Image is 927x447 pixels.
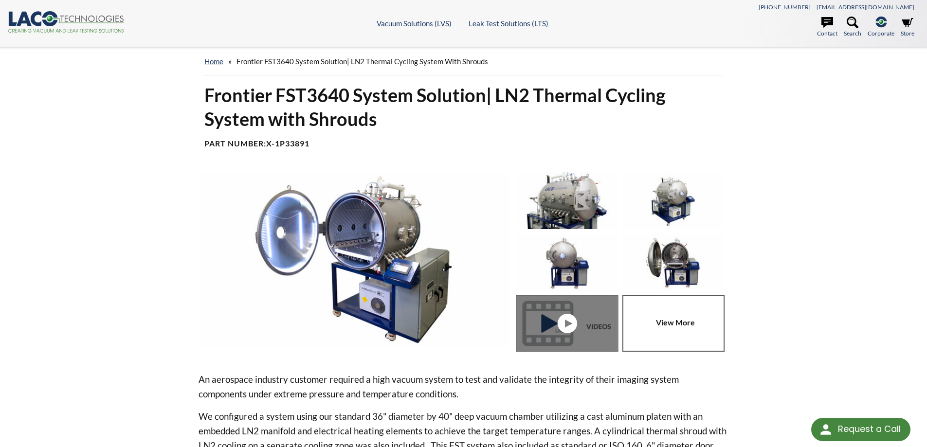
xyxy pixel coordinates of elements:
a: Search [844,17,861,38]
h1: Frontier FST3640 System Solution| LN2 Thermal Cycling System with Shrouds [204,83,723,131]
a: Thermal Cycling System (TVAC) - Front View [516,295,622,352]
img: Thermal Cycling System (TVAC), front view, door open [622,234,724,290]
img: round button [818,422,834,437]
img: Thermal Cycling System (TVAC) - Isometric View [622,172,724,229]
a: Contact [817,17,837,38]
img: Thermal Cycling System (TVAC), port view [516,172,618,229]
p: An aerospace industry customer required a high vacuum system to test and validate the integrity o... [199,372,729,401]
a: home [204,57,223,66]
img: Thermal Cycling System (TVAC) - Front View [516,234,618,290]
a: [PHONE_NUMBER] [759,3,811,11]
a: Vacuum Solutions (LVS) [377,19,452,28]
div: Request a Call [811,418,910,441]
b: X-1P33891 [266,139,309,148]
a: Leak Test Solutions (LTS) [469,19,548,28]
span: Frontier FST3640 System Solution| LN2 Thermal Cycling System with Shrouds [236,57,488,66]
a: [EMAIL_ADDRESS][DOMAIN_NAME] [817,3,914,11]
div: » [204,48,723,75]
h4: Part Number: [204,139,723,149]
span: Corporate [868,29,894,38]
a: Store [901,17,914,38]
img: Thermal Cycling System (TVAC), angled view, door open [199,172,509,346]
div: Request a Call [838,418,901,440]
